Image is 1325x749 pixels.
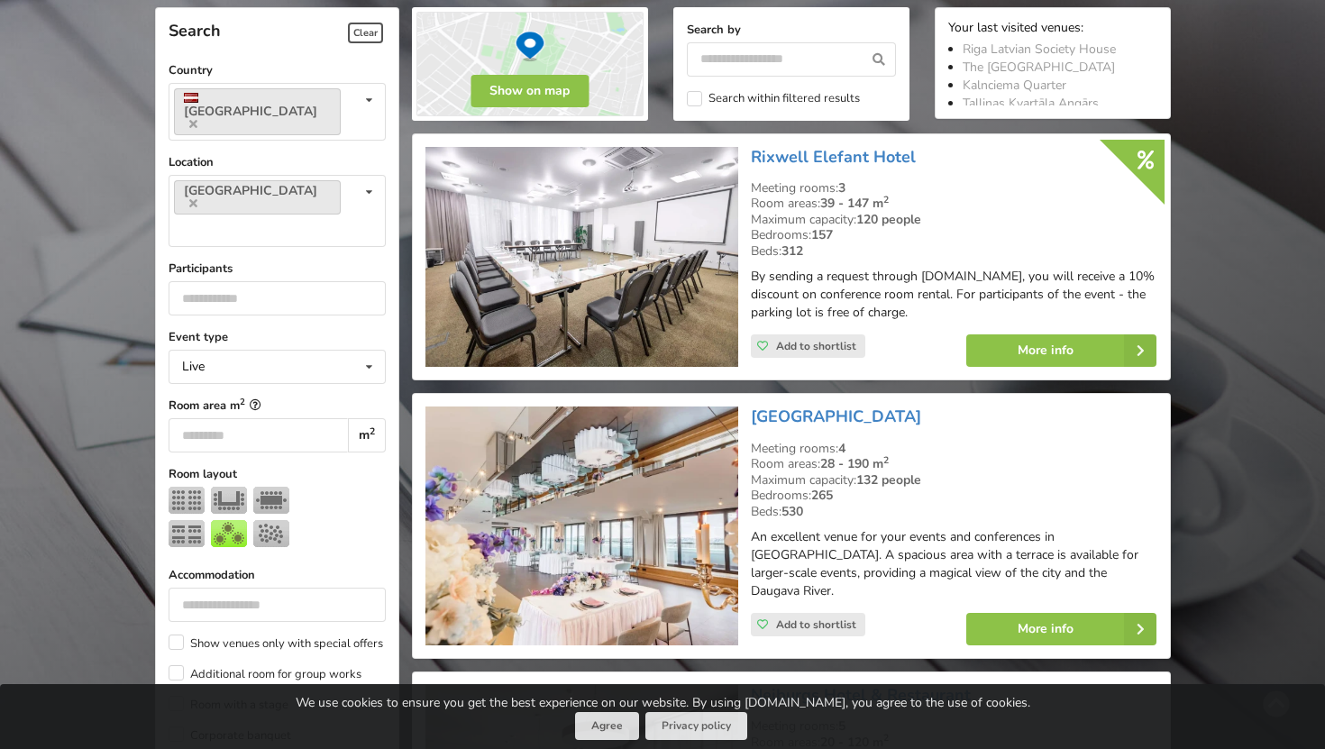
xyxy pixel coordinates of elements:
[169,566,386,584] label: Accommodation
[963,41,1116,58] a: Riga Latvian Society House
[169,635,383,653] label: Show venues only with special offers
[169,61,386,79] label: Country
[776,617,856,632] span: Add to shortlist
[966,334,1156,367] a: More info
[751,488,1156,504] div: Bedrooms:
[370,425,375,438] sup: 2
[240,396,245,407] sup: 2
[751,406,921,427] a: [GEOGRAPHIC_DATA]
[174,180,341,215] a: [GEOGRAPHIC_DATA]
[751,243,1156,260] div: Beds:
[781,242,803,260] strong: 312
[751,504,1156,520] div: Beds:
[751,456,1156,472] div: Room areas:
[471,75,589,107] button: Show on map
[883,193,889,206] sup: 2
[751,528,1156,600] p: An excellent venue for your events and conferences in [GEOGRAPHIC_DATA]. A spacious area with a t...
[211,487,247,514] img: U-shape
[211,520,247,547] img: Banquet
[169,465,386,483] label: Room layout
[856,211,921,228] strong: 120 people
[751,227,1156,243] div: Bedrooms:
[687,91,860,106] label: Search within filtered results
[687,21,896,39] label: Search by
[751,196,1156,212] div: Room areas:
[645,712,747,740] a: Privacy policy
[963,77,1066,94] a: Kalnciema Quarter
[811,487,833,504] strong: 265
[811,226,833,243] strong: 157
[751,146,916,168] a: Rixwell​ Elefant Hotel
[169,260,386,278] label: Participants
[348,418,385,452] div: m
[820,455,889,472] strong: 28 - 190 m
[963,95,1099,112] a: Tallinas Kvartāla Angārs
[169,328,386,346] label: Event type
[253,487,289,514] img: Boardroom
[169,20,221,41] span: Search
[856,471,921,489] strong: 132 people
[575,712,639,740] button: Agree
[425,406,738,645] img: Hotel | Riga | Wellton Riverside SPA Hotel
[838,440,845,457] strong: 4
[751,268,1156,322] p: By sending a request through [DOMAIN_NAME], you will receive a 10% discount on conference room re...
[820,195,889,212] strong: 39 - 147 m
[174,88,341,135] a: [GEOGRAPHIC_DATA]
[348,23,383,43] span: Clear
[751,180,1156,196] div: Meeting rooms:
[169,520,205,547] img: Classroom
[963,59,1115,76] a: The [GEOGRAPHIC_DATA]
[412,7,648,121] img: Show on map
[169,665,361,683] label: Additional room for group works
[169,397,386,415] label: Room area m
[751,212,1156,228] div: Maximum capacity:
[883,453,889,467] sup: 2
[966,613,1156,645] a: More info
[948,21,1157,38] div: Your last visited venues:
[169,487,205,514] img: Theater
[776,339,856,353] span: Add to shortlist
[751,441,1156,457] div: Meeting rooms:
[838,179,845,196] strong: 3
[169,153,386,171] label: Location
[751,472,1156,489] div: Maximum capacity:
[253,520,289,547] img: Reception
[182,361,205,373] div: Live
[781,503,803,520] strong: 530
[425,147,738,368] img: Hotel | Riga | Rixwell​ Elefant Hotel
